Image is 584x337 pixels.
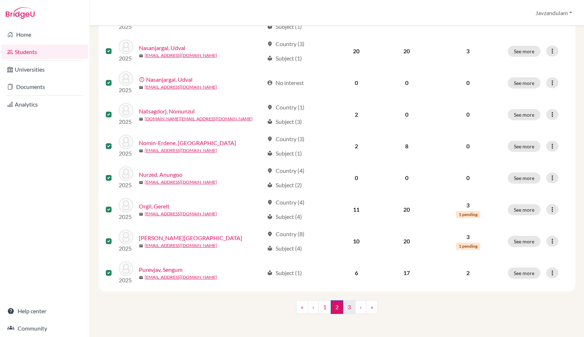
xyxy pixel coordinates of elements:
[1,97,88,112] a: Analytics
[267,231,273,237] span: location_on
[139,212,143,216] span: mail
[267,78,304,87] div: No interest
[119,71,133,86] img: Nasanjargal, Udval
[145,147,217,154] a: [EMAIL_ADDRESS][DOMAIN_NAME]
[508,268,540,279] button: See more
[119,244,133,253] p: 2025
[1,321,88,336] a: Community
[437,233,499,241] p: 3
[139,139,236,147] a: Nomin-Erdene, [GEOGRAPHIC_DATA]
[267,55,273,61] span: local_library
[456,211,480,218] span: 1 pending
[146,75,193,84] a: Nasanjargal, Udval
[381,194,433,225] td: 20
[119,135,133,149] img: Nomin-Erdene, Badmaarag
[267,198,304,207] div: Country (4)
[381,162,433,194] td: 0
[332,162,381,194] td: 0
[139,265,182,274] a: Purevjav, Sengum
[508,109,540,120] button: See more
[331,300,343,314] span: 2
[437,201,499,210] p: 3
[381,35,433,67] td: 20
[332,130,381,162] td: 2
[267,117,302,126] div: Subject (3)
[145,116,253,122] a: [DOMAIN_NAME][EMAIL_ADDRESS][DOMAIN_NAME]
[139,234,242,242] a: [PERSON_NAME][GEOGRAPHIC_DATA]
[267,41,273,47] span: location_on
[267,230,304,238] div: Country (8)
[145,84,217,90] a: [EMAIL_ADDRESS][DOMAIN_NAME]
[267,246,273,251] span: local_library
[355,300,366,314] a: ›
[119,103,133,117] img: Natsagdorj, Nomunzul
[437,110,499,119] p: 0
[145,242,217,249] a: [EMAIL_ADDRESS][DOMAIN_NAME]
[267,149,302,158] div: Subject (1)
[139,107,195,116] a: Natsagdorj, Nomunzul
[508,204,540,215] button: See more
[1,45,88,59] a: Students
[437,47,499,55] p: 3
[267,80,273,86] span: account_circle
[139,149,143,153] span: mail
[139,77,146,82] span: error_outline
[119,230,133,244] img: Oyunbaatar, Nyamdavaa
[267,104,273,110] span: location_on
[119,117,133,126] p: 2025
[437,269,499,277] p: 2
[267,103,304,112] div: Country (1)
[308,300,319,314] a: ‹
[296,300,378,320] nav: ...
[267,119,273,125] span: local_library
[119,40,133,54] img: Nasanjargal, Udval
[139,85,143,90] span: mail
[318,300,331,314] a: 1
[119,261,133,276] img: Purevjav, Sengum
[1,27,88,42] a: Home
[267,168,273,174] span: location_on
[267,24,273,30] span: local_library
[381,225,433,257] td: 20
[267,214,273,220] span: local_library
[267,166,304,175] div: Country (4)
[6,7,35,19] img: Bridge-U
[139,275,143,280] span: mail
[267,270,273,276] span: local_library
[508,236,540,247] button: See more
[139,54,143,58] span: mail
[508,141,540,152] button: See more
[119,166,133,181] img: Nurzed, Anungoo
[145,274,217,280] a: [EMAIL_ADDRESS][DOMAIN_NAME]
[437,174,499,182] p: 0
[119,54,133,63] p: 2025
[332,257,381,289] td: 6
[332,35,381,67] td: 20
[119,276,133,284] p: 2025
[145,211,217,217] a: [EMAIL_ADDRESS][DOMAIN_NAME]
[381,67,433,99] td: 0
[145,179,217,185] a: [EMAIL_ADDRESS][DOMAIN_NAME]
[267,212,302,221] div: Subject (4)
[267,181,302,189] div: Subject (2)
[267,40,304,48] div: Country (3)
[508,77,540,89] button: See more
[267,54,302,63] div: Subject (1)
[332,99,381,130] td: 2
[437,78,499,87] p: 0
[381,130,433,162] td: 8
[332,194,381,225] td: 11
[267,269,302,277] div: Subject (1)
[343,300,356,314] a: 3
[296,300,308,314] a: «
[139,22,143,26] span: mail
[366,300,378,314] a: »
[332,225,381,257] td: 10
[267,182,273,188] span: local_library
[119,212,133,221] p: 2025
[381,257,433,289] td: 17
[1,62,88,77] a: Universities
[267,135,304,143] div: Country (3)
[119,86,133,94] p: 2025
[139,180,143,185] span: mail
